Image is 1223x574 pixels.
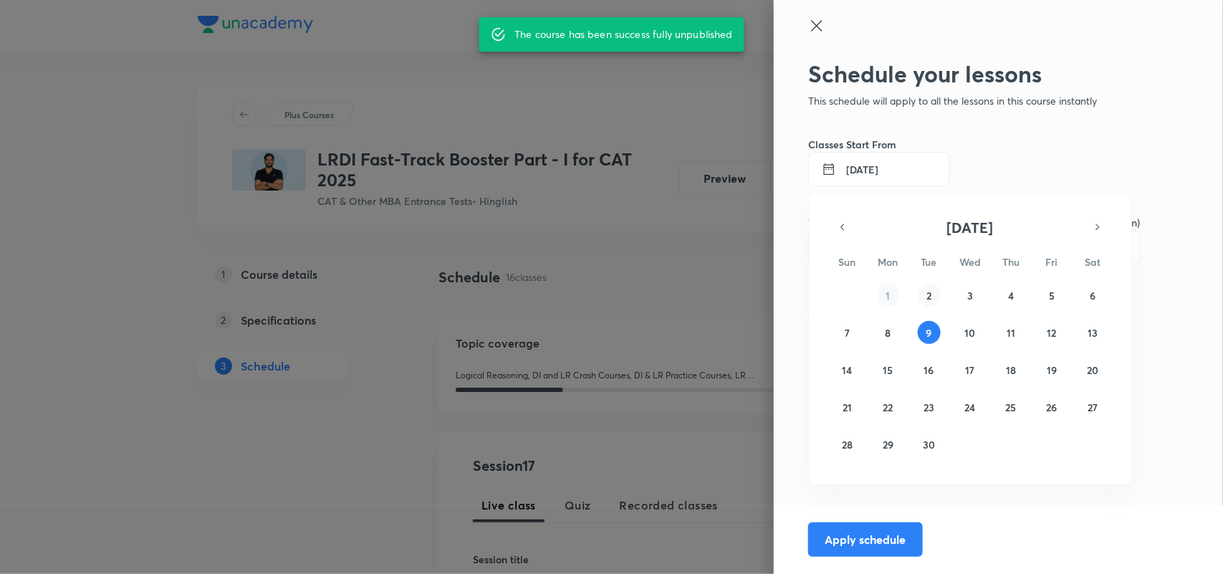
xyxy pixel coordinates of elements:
[959,396,982,418] button: September 24, 2025
[883,363,893,377] abbr: September 15, 2025
[926,326,932,340] abbr: September 9, 2025
[959,358,982,381] button: September 17, 2025
[1047,401,1057,414] abbr: September 26, 2025
[877,284,900,307] button: September 1, 2025
[877,321,900,344] button: September 8, 2025
[918,396,941,418] button: September 23, 2025
[959,255,981,269] abbr: Wednesday
[959,321,982,344] button: September 10, 2025
[1006,401,1017,414] abbr: September 25, 2025
[1047,326,1057,340] abbr: September 12, 2025
[1008,289,1014,302] abbr: September 4, 2025
[845,326,850,340] abbr: September 7, 2025
[839,255,856,269] abbr: Sunday
[1046,255,1058,269] abbr: Friday
[836,433,859,456] button: September 28, 2025
[921,255,937,269] abbr: Tuesday
[923,438,935,451] abbr: September 30, 2025
[965,363,974,377] abbr: September 17, 2025
[1040,396,1063,418] button: September 26, 2025
[1081,396,1104,418] button: September 27, 2025
[999,358,1022,381] button: September 18, 2025
[1040,358,1063,381] button: September 19, 2025
[843,401,852,414] abbr: September 21, 2025
[1081,321,1104,344] button: September 13, 2025
[1047,363,1057,377] abbr: September 19, 2025
[886,326,891,340] abbr: September 8, 2025
[1081,358,1104,381] button: September 20, 2025
[877,433,900,456] button: September 29, 2025
[918,358,941,381] button: September 16, 2025
[842,438,853,451] abbr: September 28, 2025
[999,284,1022,307] button: September 4, 2025
[964,326,975,340] abbr: September 10, 2025
[1006,363,1016,377] abbr: September 18, 2025
[1007,326,1015,340] abbr: September 11, 2025
[918,433,941,456] button: September 30, 2025
[883,438,893,451] abbr: September 29, 2025
[1085,255,1100,269] abbr: Saturday
[877,396,900,418] button: September 22, 2025
[1087,363,1098,377] abbr: September 20, 2025
[964,401,975,414] abbr: September 24, 2025
[1040,284,1063,307] button: September 5, 2025
[999,396,1022,418] button: September 25, 2025
[1049,289,1055,302] abbr: September 5, 2025
[1002,255,1020,269] abbr: Thursday
[853,217,1088,237] button: [DATE]
[947,218,994,237] span: [DATE]
[836,358,859,381] button: September 14, 2025
[999,321,1022,344] button: September 11, 2025
[836,321,859,344] button: September 7, 2025
[886,289,891,302] abbr: September 1, 2025
[918,284,941,307] button: September 2, 2025
[924,401,934,414] abbr: September 23, 2025
[843,363,853,377] abbr: September 14, 2025
[926,289,931,302] abbr: September 2, 2025
[918,321,941,344] button: September 9, 2025
[967,289,973,302] abbr: September 3, 2025
[1088,401,1098,414] abbr: September 27, 2025
[514,21,733,47] div: The course has been success fully unpublished
[878,255,898,269] abbr: Monday
[924,363,934,377] abbr: September 16, 2025
[1040,321,1063,344] button: September 12, 2025
[1088,326,1098,340] abbr: September 13, 2025
[883,401,893,414] abbr: September 22, 2025
[1081,284,1104,307] button: September 6, 2025
[836,396,859,418] button: September 21, 2025
[877,358,900,381] button: September 15, 2025
[959,284,982,307] button: September 3, 2025
[1090,289,1095,302] abbr: September 6, 2025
